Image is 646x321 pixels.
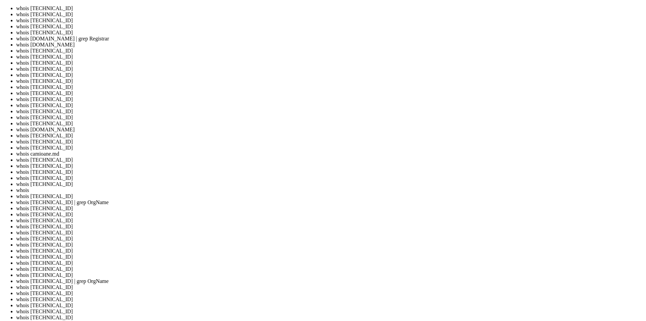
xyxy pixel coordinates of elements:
[16,212,643,218] li: whois [TECHNICAL_ID]
[3,129,559,134] x-row: ^C
[3,186,559,192] x-row: --- [DOMAIN_NAME] ping statistics ---
[16,175,643,181] li: whois [TECHNICAL_ID]
[3,94,559,100] x-row: root@vps130383:~# ^C
[3,43,62,48] span: Connection: Keep-Alive
[16,84,643,90] li: whois [TECHNICAL_ID]
[3,197,559,203] x-row: rtt min/avg/max/mdev = 0.246/0.280/0.315/0.028 ms
[3,60,48,65] span: Server: LiteSpeed
[16,96,643,102] li: whois [TECHNICAL_ID]
[3,8,86,14] span: X-XSS-Protection: 1; mode=block
[3,117,559,123] x-row: 64 bytes from [TECHNICAL_ID] ([TECHNICAL_ID]): icmp_seq=2 ttl=63 time=0.302 ms
[16,127,643,133] li: whois [DOMAIN_NAME]
[16,163,643,169] li: whois [TECHNICAL_ID]
[16,254,643,260] li: whois [TECHNICAL_ID]
[16,11,643,18] li: whois [TECHNICAL_ID]
[3,157,559,163] x-row: PING [DOMAIN_NAME] ([TECHNICAL_ID]) 56(84) bytes of data.
[16,193,643,199] li: whois [TECHNICAL_ID]
[16,309,643,315] li: whois [TECHNICAL_ID]
[16,121,643,127] li: whois [TECHNICAL_ID]
[3,49,83,54] span: Keep-Alive: timeout=5, max=100
[3,237,559,243] x-row: 2 packets transmitted, 2 received, 0% packet loss, time 1001ms
[16,181,643,187] li: whois [TECHNICAL_ID]
[16,278,643,284] li: whois [TECHNICAL_ID] | grep OrgName
[3,66,27,71] span: Location:
[3,192,559,197] x-row: 3 packets transmitted, 3 received, 0% packet loss, time 2003ms
[16,108,643,115] li: whois [TECHNICAL_ID]
[16,248,643,254] li: whois [TECHNICAL_ID]
[3,3,27,8] span: Location:
[3,31,559,37] x-row: root@vps130383:~# curl -I [DOMAIN_NAME]
[16,218,643,224] li: whois [TECHNICAL_ID]
[3,163,559,169] x-row: 64 bytes from [TECHNICAL_ID] ([TECHNICAL_ID]): icmp_seq=1 ttl=63 time=0.279 ms
[3,283,559,289] x-row: root@vps130383:~# who
[3,71,86,77] span: X-XSS-Protection: 1; mode=block
[16,36,643,42] li: whois [DOMAIN_NAME] | grep Registrar
[27,66,75,71] span: https://decoimob.ro/
[3,220,559,226] x-row: 64 bytes from [DOMAIN_NAME] ([TECHNICAL_ID]): icmp_seq=2 ttl=63 time=0.301 ms
[3,140,559,146] x-row: 3 packets transmitted, 3 received, 0% packet loss, time 2002ms
[16,187,643,193] li: whois
[16,236,643,242] li: whois [TECHNICAL_ID]
[3,255,559,260] x-row: root@vps130383:~# nslookup [TECHNICAL_ID]
[3,54,70,60] span: Date: [DATE] 05:50:51 GMT
[16,302,643,309] li: whois [TECHNICAL_ID]
[3,106,559,111] x-row: PING [DOMAIN_NAME] ([TECHNICAL_ID]) 56(84) bytes of data.
[16,157,643,163] li: whois [TECHNICAL_ID]
[3,169,559,174] x-row: 64 bytes from [TECHNICAL_ID] ([TECHNICAL_ID]): icmp_seq=2 ttl=63 time=0.315 ms
[16,133,643,139] li: whois [TECHNICAL_ID]
[16,24,643,30] li: whois [TECHNICAL_ID]
[16,18,643,24] li: whois [TECHNICAL_ID]
[16,90,643,96] li: whois [TECHNICAL_ID]
[3,209,559,215] x-row: PING [DOMAIN_NAME] ([TECHNICAL_ID]) 56(84) bytes of data.
[3,203,559,209] x-row: root@vps130383:~# ping [DOMAIN_NAME]
[3,20,46,25] span: Vary: User-Agent
[3,215,559,220] x-row: 64 bytes from [DOMAIN_NAME] ([TECHNICAL_ID]): icmp_seq=1 ttl=63 time=0.237 ms
[3,249,559,255] x-row: root@vps130383:~# ^C
[16,169,643,175] li: whois [TECHNICAL_ID]
[16,199,643,205] li: whois [TECHNICAL_ID] | grep OrgName
[3,174,559,180] x-row: 64 bytes from [TECHNICAL_ID] ([TECHNICAL_ID]): icmp_seq=3 ttl=63 time=0.246 ms
[16,115,643,121] li: whois [TECHNICAL_ID]
[3,134,559,140] x-row: --- [DOMAIN_NAME] ping statistics ---
[3,83,46,88] span: Vary: User-Agent
[16,102,643,108] li: whois [TECHNICAL_ID]
[3,272,559,278] x-row: Authoritative answers can be found from:
[16,78,643,84] li: whois [TECHNICAL_ID]
[16,5,643,11] li: whois [TECHNICAL_ID]
[16,272,643,278] li: whois [TECHNICAL_ID]
[16,296,643,302] li: whois [TECHNICAL_ID]
[16,139,643,145] li: whois [TECHNICAL_ID]
[16,66,643,72] li: whois [TECHNICAL_ID]
[16,151,643,157] li: whois camioane.md
[16,54,643,60] li: whois [TECHNICAL_ID]
[16,224,643,230] li: whois [TECHNICAL_ID]
[3,123,559,129] x-row: 64 bytes from [TECHNICAL_ID] ([TECHNICAL_ID]): icmp_seq=3 ttl=63 time=0.288 ms
[16,284,643,290] li: whois [TECHNICAL_ID]
[16,260,643,266] li: whois [TECHNICAL_ID]
[16,242,643,248] li: whois [TECHNICAL_ID]
[16,290,643,296] li: whois [TECHNICAL_ID]
[16,315,643,321] li: whois [TECHNICAL_ID]
[16,230,643,236] li: whois [TECHNICAL_ID]
[3,232,559,237] x-row: --- [DOMAIN_NAME] ping statistics ---
[16,72,643,78] li: whois [TECHNICAL_ID]
[16,145,643,151] li: whois [TECHNICAL_ID]
[16,205,643,212] li: whois [TECHNICAL_ID]
[3,77,86,83] span: X-Content-Type-Options: nosniff
[62,283,65,289] div: (21, 49)
[16,30,643,36] li: whois [TECHNICAL_ID]
[16,60,643,66] li: whois [TECHNICAL_ID]
[3,226,559,232] x-row: ^C
[3,100,559,106] x-row: root@vps130383:~# ping [DOMAIN_NAME]
[3,260,559,266] x-row: [TECHNICAL_ID][DOMAIN_NAME] name = [DOMAIN_NAME].
[3,111,559,117] x-row: 64 bytes from [TECHNICAL_ID] ([TECHNICAL_ID]): icmp_seq=1 ttl=63 time=0.241 ms
[3,146,559,152] x-row: rtt min/avg/[PERSON_NAME]/mdev = 0.241/0.277/0.302/0.026 ms
[3,243,559,249] x-row: rtt min/avg/[PERSON_NAME]/mdev = 0.237/0.269/0.301/0.032 ms
[16,266,643,272] li: whois [TECHNICAL_ID]
[3,37,559,43] x-row: HTTP/1.1 301 Moved Permanently
[27,3,75,8] span: https://decoimob.ro/
[3,180,559,186] x-row: ^C
[3,152,559,157] x-row: root@vps130383:~# ping [DOMAIN_NAME]
[16,48,643,54] li: whois [TECHNICAL_ID]
[3,14,86,20] span: X-Content-Type-Options: nosniff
